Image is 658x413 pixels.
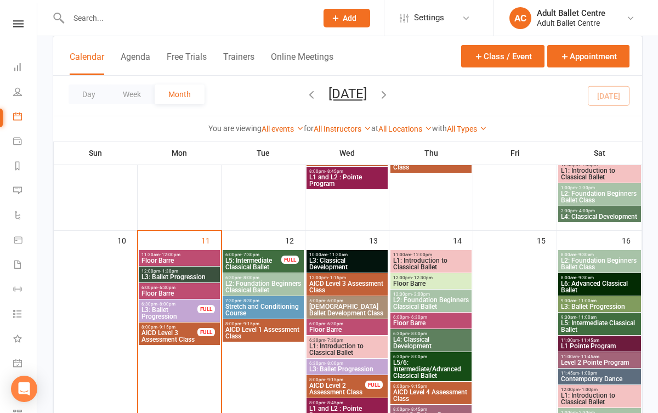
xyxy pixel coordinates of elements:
span: 11:00am [560,354,639,359]
span: L2: Foundation Beginners Ballet Class [560,190,639,203]
span: - 8:00pm [409,354,427,359]
strong: You are viewing [208,124,262,133]
div: 13 [369,231,389,249]
th: Sat [557,142,642,165]
span: 6:30pm [309,338,385,343]
div: FULL [281,256,299,264]
span: Contemporary Dance [560,376,639,382]
span: - 4:00pm [577,208,595,213]
span: - 6:30pm [157,285,175,290]
span: 8:00pm [309,400,385,405]
button: Agenda [121,52,150,75]
button: Day [69,84,109,104]
span: - 9:30am [576,252,594,257]
span: - 12:00pm [411,252,432,257]
span: - 8:30pm [241,298,259,303]
span: L1: Introduction to Classical Ballet [560,167,639,180]
a: Reports [13,155,38,179]
span: - 11:45am [579,354,599,359]
span: Floor Barre [141,257,218,264]
span: 12:00pm [141,269,218,274]
span: - 8:45pm [325,169,343,174]
span: L5: Intermediate Classical Ballet [225,257,282,270]
span: 1:00pm [560,185,639,190]
div: Adult Ballet Centre [537,18,605,28]
th: Tue [222,142,305,165]
span: L5: Intermediate Classical Ballet [560,320,639,333]
span: - 7:30pm [241,252,259,257]
span: - 8:45pm [409,407,427,412]
span: - 1:00pm [579,371,597,376]
button: Online Meetings [271,52,333,75]
span: - 2:00pm [412,292,430,297]
span: 6:30pm [225,275,302,280]
div: 12 [285,231,305,249]
button: Week [109,84,155,104]
span: - 8:00pm [157,302,175,307]
span: L2: Foundation Beginners Classical Ballet [225,280,302,293]
span: L1: Introduction to Classical Ballet [309,343,385,356]
span: L4: Classical Development [393,336,469,349]
span: 6:00pm [225,252,282,257]
span: 8:00am [560,275,639,280]
button: Add [324,9,370,27]
span: 12:00pm [560,162,639,167]
span: AICD Level 3 Assessment Class [141,330,198,343]
button: Month [155,84,205,104]
span: - 8:00pm [409,331,427,336]
button: Class / Event [461,45,544,67]
span: Floor Barre [393,280,469,287]
span: Add [343,14,356,22]
span: - 11:00am [576,315,597,320]
div: 10 [117,231,137,249]
span: 2:30pm [560,208,639,213]
strong: for [304,124,314,133]
span: - 1:00pm [580,162,598,167]
span: L3: Ballet Progression [309,366,385,372]
span: 6:00pm [309,321,385,326]
div: Open Intercom Messenger [11,376,37,402]
span: 9:30am [560,315,639,320]
span: 6:30pm [393,354,469,359]
span: 8:00pm [393,407,469,412]
span: - 12:00pm [160,252,180,257]
strong: with [432,124,447,133]
a: All Types [447,125,487,133]
span: [DEMOGRAPHIC_DATA] Ballet Development Class [309,303,385,316]
button: Calendar [70,52,104,75]
span: L3: Ballet Progression [141,274,218,280]
input: Search... [65,10,309,26]
span: - 8:00pm [325,361,343,366]
div: FULL [365,381,383,389]
a: People [13,81,38,105]
span: L6: Advanced Classical Ballet [560,280,639,293]
button: Free Trials [167,52,207,75]
span: 12:00pm [393,275,469,280]
a: All Instructors [314,125,371,133]
span: 12:00pm [309,275,385,280]
span: - 9:30am [576,275,594,280]
span: L4: Classical Development [560,213,639,220]
span: - 2:30pm [577,185,595,190]
span: - 9:15pm [157,325,175,330]
span: 7:30pm [225,298,302,303]
span: 6:30pm [309,361,385,366]
span: - 6:30pm [409,315,427,320]
a: Payments [13,130,38,155]
span: Stretch and Conditioning Course [225,303,302,316]
span: - 9:15pm [241,321,259,326]
span: 8:00pm [309,169,385,174]
span: 8:00pm [141,325,198,330]
span: L1: Introduction to Classical Ballet [393,257,469,270]
a: What's New [13,327,38,352]
span: 10:00am [309,252,385,257]
div: 15 [537,231,557,249]
th: Mon [138,142,222,165]
span: - 1:30pm [160,269,178,274]
button: Trainers [223,52,254,75]
span: - 8:45pm [325,400,343,405]
span: AICD Level 3 Assessment Class [309,280,385,293]
span: - 11:00am [576,298,597,303]
span: L1 Pointe Program [560,343,639,349]
span: 8:00pm [309,377,366,382]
